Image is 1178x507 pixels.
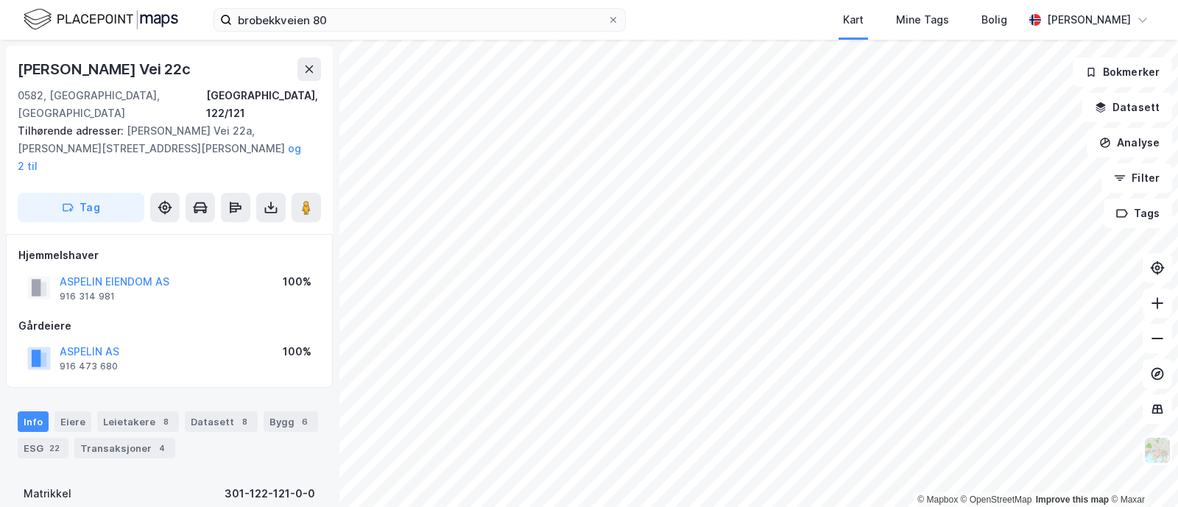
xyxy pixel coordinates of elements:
[155,441,169,455] div: 4
[1082,93,1172,122] button: Datasett
[297,414,312,429] div: 6
[158,414,173,429] div: 8
[1101,163,1172,193] button: Filter
[896,11,949,29] div: Mine Tags
[283,273,311,291] div: 100%
[917,494,958,505] a: Mapbox
[1073,57,1172,87] button: Bokmerker
[18,193,144,222] button: Tag
[74,438,175,458] div: Transaksjoner
[46,441,63,455] div: 22
[1036,494,1109,505] a: Improve this map
[1087,128,1172,157] button: Analyse
[981,11,1007,29] div: Bolig
[24,485,71,503] div: Matrikkel
[961,494,1032,505] a: OpenStreetMap
[1047,11,1131,29] div: [PERSON_NAME]
[264,411,318,432] div: Bygg
[225,485,315,503] div: 301-122-121-0-0
[18,122,309,175] div: [PERSON_NAME] Vei 22a, [PERSON_NAME][STREET_ADDRESS][PERSON_NAME]
[18,57,194,81] div: [PERSON_NAME] Vei 22c
[283,343,311,361] div: 100%
[60,361,118,372] div: 916 473 680
[18,317,320,335] div: Gårdeiere
[1104,199,1172,228] button: Tags
[237,414,252,429] div: 8
[232,9,607,31] input: Søk på adresse, matrikkel, gårdeiere, leietakere eller personer
[1104,436,1178,507] iframe: Chat Widget
[18,411,49,432] div: Info
[24,7,178,32] img: logo.f888ab2527a4732fd821a326f86c7f29.svg
[97,411,179,432] div: Leietakere
[60,291,115,302] div: 916 314 981
[843,11,864,29] div: Kart
[206,87,321,122] div: [GEOGRAPHIC_DATA], 122/121
[18,87,206,122] div: 0582, [GEOGRAPHIC_DATA], [GEOGRAPHIC_DATA]
[54,411,91,432] div: Eiere
[18,438,68,458] div: ESG
[18,124,127,137] span: Tilhørende adresser:
[185,411,258,432] div: Datasett
[18,247,320,264] div: Hjemmelshaver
